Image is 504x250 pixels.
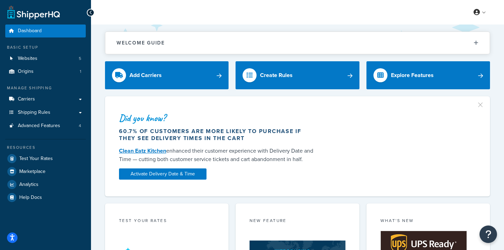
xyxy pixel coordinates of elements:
[479,225,497,243] button: Open Resource Center
[5,119,86,132] a: Advanced Features4
[5,93,86,106] a: Carriers
[79,56,81,62] span: 5
[18,123,60,129] span: Advanced Features
[18,69,34,75] span: Origins
[366,61,490,89] a: Explore Features
[19,182,38,188] span: Analytics
[5,145,86,151] div: Resources
[19,195,42,201] span: Help Docs
[5,85,86,91] div: Manage Shipping
[119,217,215,225] div: Test your rates
[119,113,319,123] div: Did you know?
[391,70,434,80] div: Explore Features
[119,168,206,180] a: Activate Delivery Date & Time
[5,165,86,178] a: Marketplace
[18,110,50,116] span: Shipping Rules
[5,106,86,119] a: Shipping Rules
[19,156,53,162] span: Test Your Rates
[5,65,86,78] a: Origins1
[5,44,86,50] div: Basic Setup
[105,61,229,89] a: Add Carriers
[260,70,293,80] div: Create Rules
[5,65,86,78] li: Origins
[380,217,476,225] div: What's New
[119,128,319,142] div: 60.7% of customers are more likely to purchase if they see delivery times in the cart
[79,123,81,129] span: 4
[5,25,86,37] a: Dashboard
[5,152,86,165] a: Test Your Rates
[129,70,162,80] div: Add Carriers
[119,147,319,164] div: enhanced their customer experience with Delivery Date and Time — cutting both customer service ti...
[18,96,35,102] span: Carriers
[18,28,42,34] span: Dashboard
[5,52,86,65] li: Websites
[105,32,490,54] button: Welcome Guide
[5,178,86,191] a: Analytics
[19,169,45,175] span: Marketplace
[250,217,345,225] div: New Feature
[5,119,86,132] li: Advanced Features
[119,147,166,155] a: Clean Eatz Kitchen
[5,52,86,65] a: Websites5
[80,69,81,75] span: 1
[5,191,86,204] a: Help Docs
[18,56,37,62] span: Websites
[236,61,359,89] a: Create Rules
[117,40,165,46] h2: Welcome Guide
